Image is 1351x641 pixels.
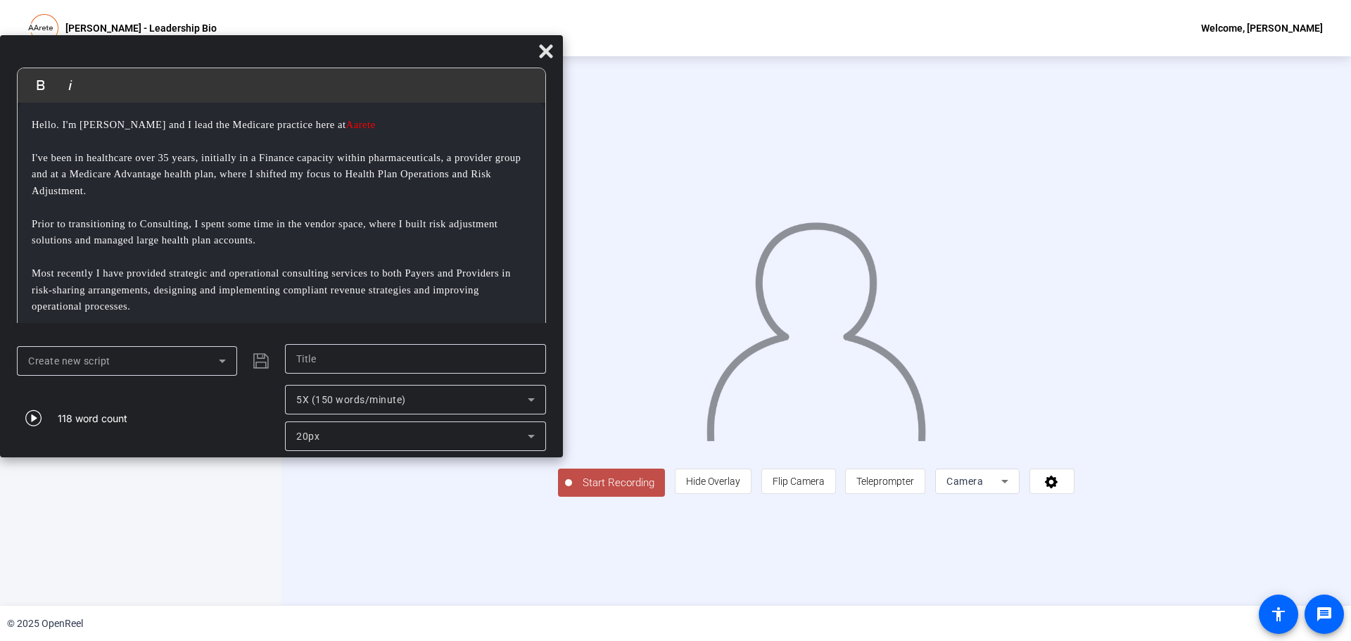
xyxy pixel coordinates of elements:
[28,355,110,367] span: Create new script
[856,476,914,487] span: Teleprompter
[686,476,740,487] span: Hide Overlay
[32,216,531,249] p: Prior to transitioning to Consulting, I spent some time in the vendor space, where I built risk a...
[32,265,531,315] p: Most recently I have provided strategic and operational consulting services to both Payers and Pr...
[296,431,319,442] span: 20px
[32,117,531,133] p: Hello. I'm [PERSON_NAME] and I lead the Medicare practice here at
[773,476,825,487] span: Flip Camera
[296,350,535,367] input: Title
[572,475,665,491] span: Start Recording
[296,394,406,405] span: 5X (150 words/minute)
[346,119,376,130] span: Aarete
[58,411,127,426] div: 118 word count
[1201,20,1323,37] div: Welcome, [PERSON_NAME]
[28,14,58,42] img: OpenReel logo
[7,616,83,631] div: © 2025 OpenReel
[65,20,217,37] p: [PERSON_NAME] - Leadership Bio
[946,476,983,487] span: Camera
[1316,606,1333,623] mat-icon: message
[32,150,531,199] p: I've been in healthcare over 35 years, initially in a Finance capacity within pharmaceuticals, a ...
[704,209,927,441] img: overlay
[1270,606,1287,623] mat-icon: accessibility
